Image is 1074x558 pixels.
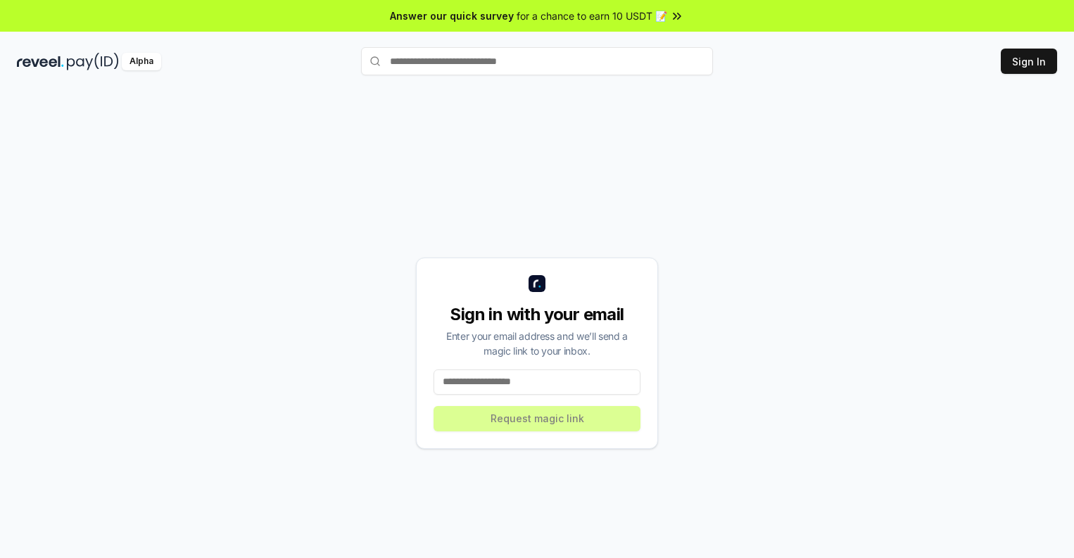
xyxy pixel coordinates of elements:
[122,53,161,70] div: Alpha
[1001,49,1057,74] button: Sign In
[517,8,667,23] span: for a chance to earn 10 USDT 📝
[67,53,119,70] img: pay_id
[434,303,640,326] div: Sign in with your email
[529,275,545,292] img: logo_small
[434,329,640,358] div: Enter your email address and we’ll send a magic link to your inbox.
[390,8,514,23] span: Answer our quick survey
[17,53,64,70] img: reveel_dark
